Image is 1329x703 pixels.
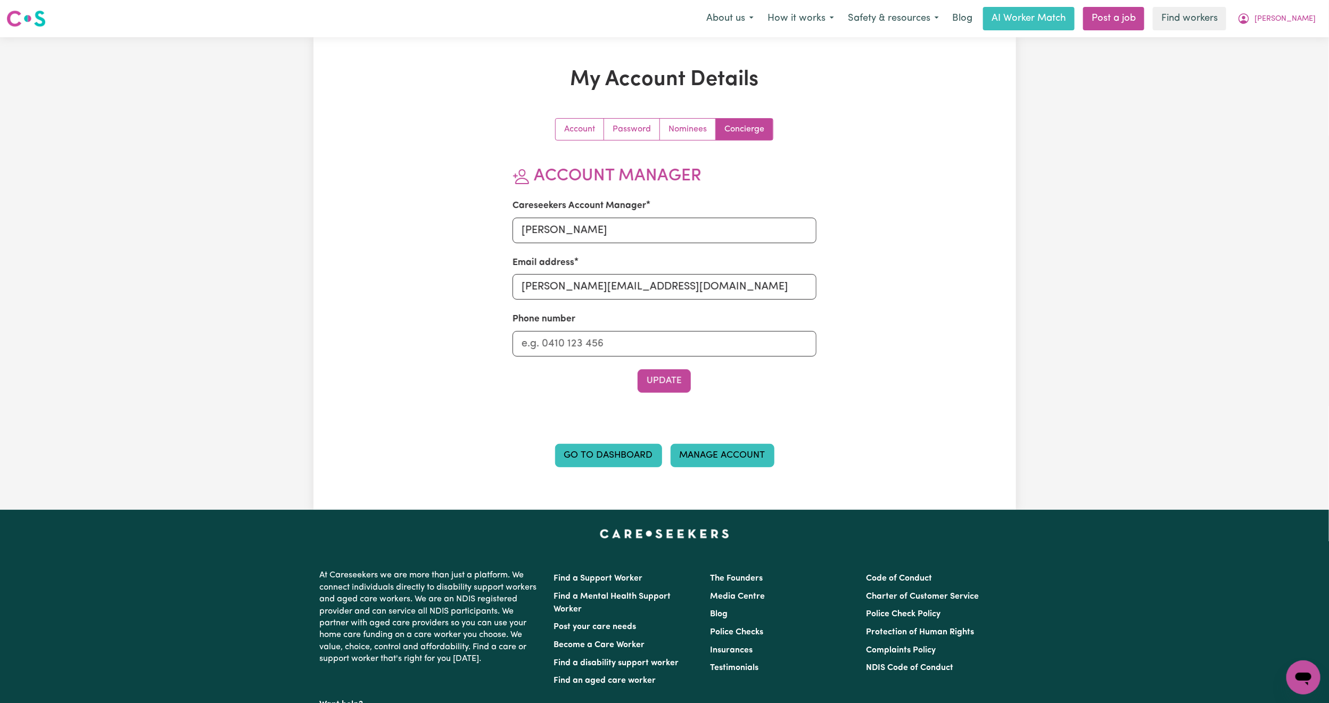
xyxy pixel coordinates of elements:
[841,7,946,30] button: Safety & resources
[866,610,940,618] a: Police Check Policy
[710,646,753,655] a: Insurances
[604,119,660,140] a: Update your password
[761,7,841,30] button: How it works
[660,119,716,140] a: Update your nominees
[946,7,979,30] a: Blog
[513,331,816,357] input: e.g. 0410 123 456
[866,574,932,583] a: Code of Conduct
[866,628,974,636] a: Protection of Human Rights
[6,6,46,31] a: Careseekers logo
[710,664,758,672] a: Testimonials
[699,7,761,30] button: About us
[6,9,46,28] img: Careseekers logo
[513,166,816,186] h2: Account Manager
[1083,7,1144,30] a: Post a job
[983,7,1075,30] a: AI Worker Match
[671,444,774,467] a: Manage Account
[513,274,816,300] input: e.g. amanda@careseekers.com.au
[554,623,637,631] a: Post your care needs
[513,218,816,243] input: e.g. Amanda van Eldik
[866,592,979,601] a: Charter of Customer Service
[638,369,691,393] button: Update
[554,676,656,685] a: Find an aged care worker
[1286,660,1320,694] iframe: Button to launch messaging window, conversation in progress
[513,199,646,213] label: Careseekers Account Manager
[554,592,671,614] a: Find a Mental Health Support Worker
[716,119,773,140] a: Update account manager
[600,529,729,537] a: Careseekers home page
[866,664,953,672] a: NDIS Code of Conduct
[320,565,541,669] p: At Careseekers we are more than just a platform. We connect individuals directly to disability su...
[556,119,604,140] a: Update your account
[710,592,765,601] a: Media Centre
[1231,7,1323,30] button: My Account
[1153,7,1226,30] a: Find workers
[437,67,893,93] h1: My Account Details
[710,628,763,636] a: Police Checks
[710,610,728,618] a: Blog
[554,641,645,649] a: Become a Care Worker
[1254,13,1316,25] span: [PERSON_NAME]
[513,256,574,270] label: Email address
[555,444,662,467] a: Go to Dashboard
[513,312,575,326] label: Phone number
[866,646,936,655] a: Complaints Policy
[554,659,679,667] a: Find a disability support worker
[554,574,643,583] a: Find a Support Worker
[710,574,763,583] a: The Founders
